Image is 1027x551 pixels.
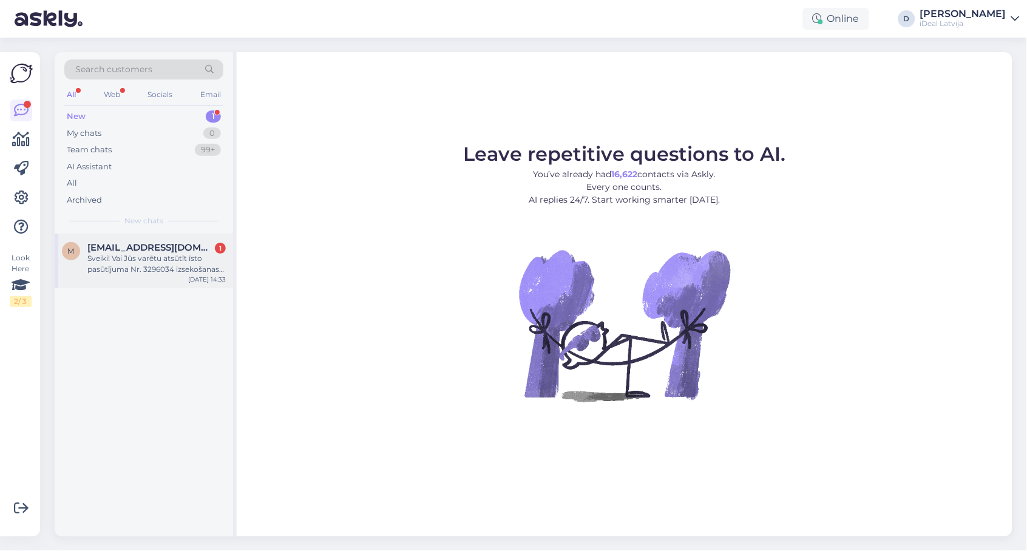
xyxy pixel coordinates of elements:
div: 1 [215,243,226,254]
div: Online [803,8,869,30]
p: You’ve already had contacts via Askly. Every one counts. AI replies 24/7. Start working smarter [... [464,168,786,206]
div: D [898,10,915,27]
div: Look Here [10,252,32,307]
div: 0 [203,127,221,140]
span: m [68,246,75,255]
span: Leave repetitive questions to AI. [464,142,786,166]
img: Askly Logo [10,62,33,85]
div: Team chats [67,144,112,156]
div: [PERSON_NAME] [920,9,1006,19]
span: New chats [124,215,163,226]
div: Archived [67,194,102,206]
div: Email [198,87,223,103]
div: 1 [206,110,221,123]
b: 16,622 [612,169,638,180]
div: Socials [145,87,175,103]
div: iDeal Latvija [920,19,1006,29]
div: AI Assistant [67,161,112,173]
div: [DATE] 14:33 [188,275,226,284]
div: All [67,177,77,189]
span: miksjansons@icloud.com [87,242,214,253]
div: All [64,87,78,103]
div: 2 / 3 [10,296,32,307]
div: 99+ [195,144,221,156]
div: Sveiki! Vai Jūs varētu atsūtīt īsto pasūtījuma Nr. 3296034 izsekošanas kodu, jo, kurš atnāca e-pa... [87,253,226,275]
div: Web [101,87,123,103]
a: [PERSON_NAME]iDeal Latvija [920,9,1020,29]
div: New [67,110,86,123]
img: No Chat active [515,216,734,434]
div: My chats [67,127,101,140]
span: Search customers [75,63,152,76]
